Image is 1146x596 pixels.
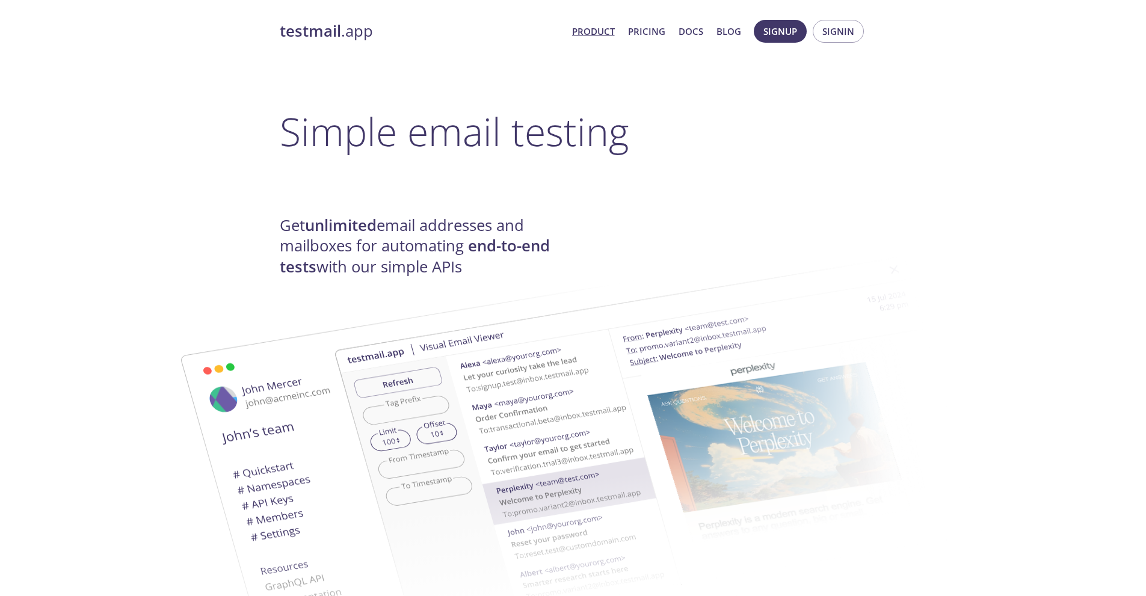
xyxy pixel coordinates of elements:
[280,235,550,277] strong: end-to-end tests
[280,215,573,277] h4: Get email addresses and mailboxes for automating with our simple APIs
[813,20,864,43] button: Signin
[822,23,854,39] span: Signin
[763,23,797,39] span: Signup
[280,20,341,41] strong: testmail
[628,23,665,39] a: Pricing
[716,23,741,39] a: Blog
[305,215,377,236] strong: unlimited
[679,23,703,39] a: Docs
[280,21,562,41] a: testmail.app
[754,20,807,43] button: Signup
[280,108,867,155] h1: Simple email testing
[572,23,615,39] a: Product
